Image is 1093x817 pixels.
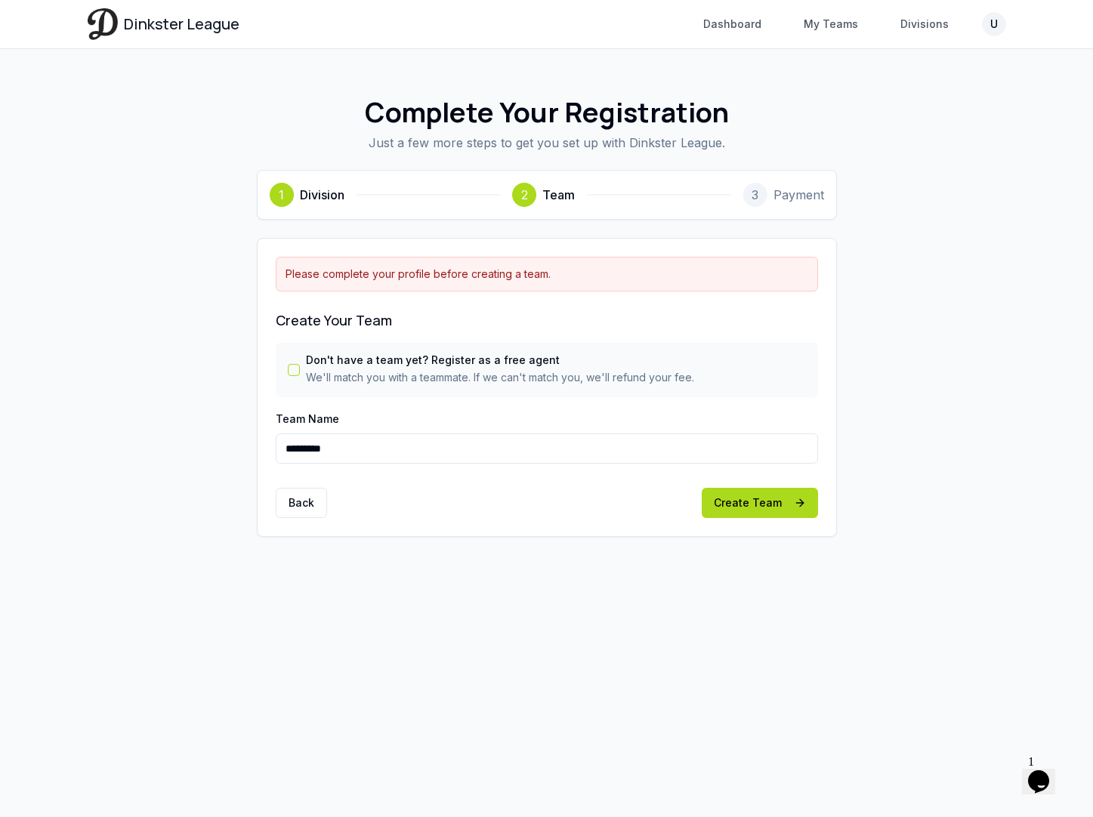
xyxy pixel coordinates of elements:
[300,186,344,204] span: Division
[891,11,958,38] a: Divisions
[270,183,294,207] div: 1
[542,186,575,204] span: Team
[276,257,818,291] div: Please complete your profile before creating a team.
[306,355,694,365] label: Don't have a team yet? Register as a free agent
[112,97,982,128] h1: Complete Your Registration
[1022,749,1070,794] iframe: chat widget
[276,412,339,425] label: Team Name
[982,12,1006,36] button: U
[702,488,818,518] button: Create Team
[88,8,118,39] img: Dinkster
[88,8,239,39] a: Dinkster League
[124,14,239,35] span: Dinkster League
[112,134,982,152] p: Just a few more steps to get you set up with Dinkster League.
[276,310,818,331] h3: Create Your Team
[795,11,867,38] a: My Teams
[306,370,694,385] p: We'll match you with a teammate. If we can't match you, we'll refund your fee.
[743,183,767,207] div: 3
[694,11,770,38] a: Dashboard
[276,488,327,518] button: Back
[773,186,824,204] span: Payment
[512,183,536,207] div: 2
